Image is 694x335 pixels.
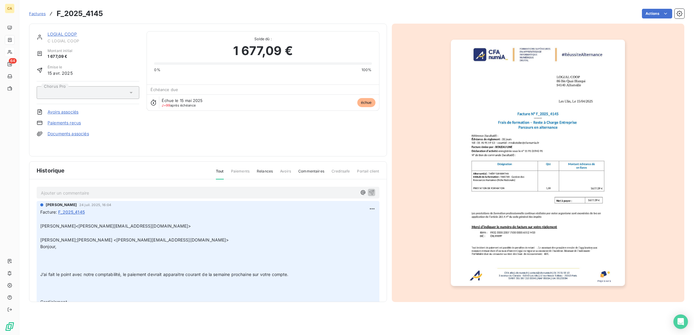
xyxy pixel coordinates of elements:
[37,166,65,175] span: Historique
[48,54,72,60] span: 1 677,09 €
[40,244,56,249] span: Bonjour,
[46,202,77,208] span: [PERSON_NAME]
[162,103,196,107] span: après échéance
[162,103,170,107] span: J+99
[5,322,15,331] img: Logo LeanPay
[48,70,73,76] span: 15 avr. 2025
[357,169,379,179] span: Portail client
[58,209,85,215] span: F_2025_4145
[642,9,672,18] button: Actions
[48,120,81,126] a: Paiements reçus
[48,109,78,115] a: Avoirs associés
[357,98,375,107] span: échue
[9,58,17,64] span: 64
[233,42,293,60] span: 1 677,09 €
[40,272,289,277] span: J’ai fait le point avec notre comptabilité, le paiement devrait apparaitre courant de la semaine ...
[362,67,372,73] span: 100%
[150,87,178,92] span: Échéance due
[5,4,15,13] div: CA
[40,299,68,304] span: Cordialement,
[451,40,625,286] img: invoice_thumbnail
[48,38,139,43] span: C LOGIAL COOP
[332,169,350,179] span: Creditsafe
[5,59,14,69] a: 64
[29,11,46,16] span: Factures
[216,169,224,179] span: Tout
[154,67,160,73] span: 0%
[298,169,324,179] span: Commentaires
[231,169,250,179] span: Paiements
[48,131,89,137] a: Documents associés
[257,169,273,179] span: Relances
[48,48,72,54] span: Montant initial
[29,11,46,17] a: Factures
[162,98,203,103] span: Échue le 15 mai 2025
[40,209,57,215] span: Facture :
[48,31,77,37] a: LOGIAL COOP
[40,223,191,228] span: [PERSON_NAME]<[PERSON_NAME][EMAIL_ADDRESS][DOMAIN_NAME]>
[57,8,103,19] h3: F_2025_4145
[280,169,291,179] span: Avoirs
[154,36,372,42] span: Solde dû :
[79,203,111,207] span: 24 juil. 2025, 16:04
[673,314,688,329] div: Open Intercom Messenger
[40,237,229,242] span: [PERSON_NAME];​[PERSON_NAME] <[PERSON_NAME][EMAIL_ADDRESS][DOMAIN_NAME]>​
[48,64,73,70] span: Émise le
